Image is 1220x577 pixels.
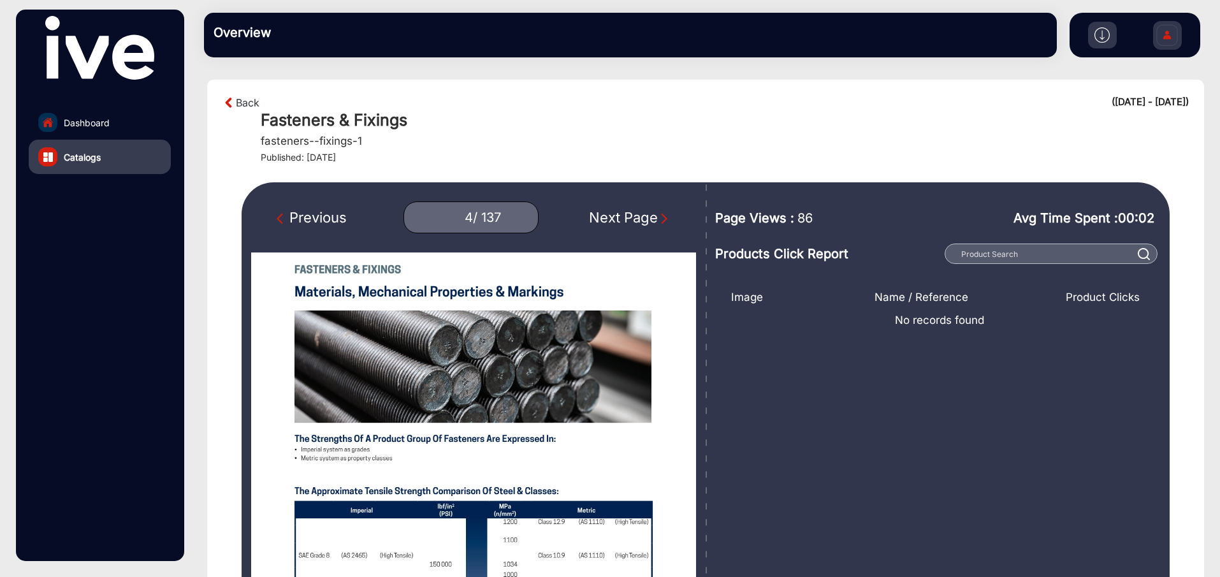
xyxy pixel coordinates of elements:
[43,152,53,162] img: catalog
[64,150,101,164] span: Catalogs
[261,152,1189,163] h4: Published: [DATE]
[236,95,259,110] a: Back
[715,246,940,261] h3: Products Click Report
[277,212,289,225] img: Previous Page
[945,244,1158,264] input: Product Search
[1112,95,1189,110] div: ([DATE] - [DATE])
[29,105,171,140] a: Dashboard
[715,208,794,228] span: Page Views :
[214,25,392,40] h3: Overview
[277,207,347,228] div: Previous
[29,140,171,174] a: Catalogs
[722,289,794,306] div: Image
[1048,289,1157,306] div: Product Clicks
[1118,210,1154,226] span: 00:02
[1138,248,1151,260] img: prodSearch%20_white.svg
[261,110,1189,129] h1: Fasteners & Fixings
[261,135,362,147] h5: fasteners--fixings-1
[42,117,54,128] img: home
[222,95,236,110] img: arrow-left-1.svg
[589,207,671,228] div: Next Page
[1013,208,1118,228] span: Avg Time Spent :
[658,212,671,225] img: Next Page
[64,116,110,129] span: Dashboard
[722,312,1157,329] span: No records found
[1094,27,1110,43] img: h2download.svg
[1154,15,1180,59] img: Sign%20Up.svg
[473,210,501,226] div: / 137
[45,16,154,80] img: vmg-logo
[797,208,813,228] span: 86
[794,289,1048,306] div: Name / Reference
